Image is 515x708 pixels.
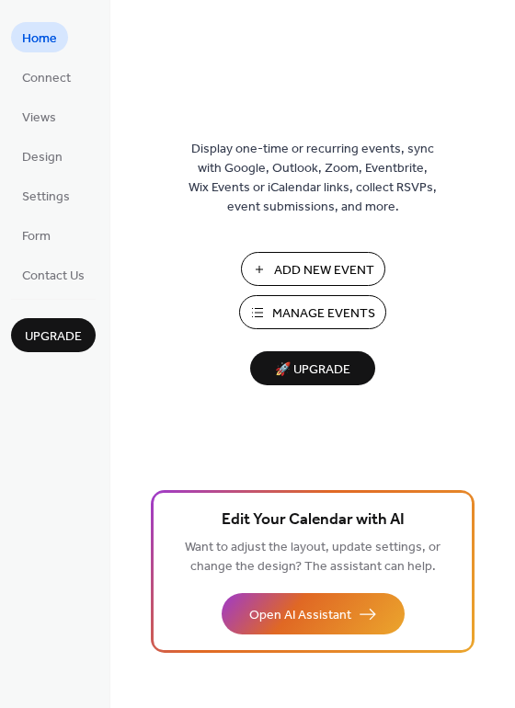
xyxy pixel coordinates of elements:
[249,606,351,625] span: Open AI Assistant
[261,358,364,383] span: 🚀 Upgrade
[22,267,85,286] span: Contact Us
[22,188,70,207] span: Settings
[11,62,82,92] a: Connect
[239,295,386,329] button: Manage Events
[22,29,57,49] span: Home
[189,140,437,217] span: Display one-time or recurring events, sync with Google, Outlook, Zoom, Eventbrite, Wix Events or ...
[11,259,96,290] a: Contact Us
[274,261,374,280] span: Add New Event
[25,327,82,347] span: Upgrade
[222,593,405,634] button: Open AI Assistant
[11,141,74,171] a: Design
[22,108,56,128] span: Views
[11,101,67,131] a: Views
[185,535,441,579] span: Want to adjust the layout, update settings, or change the design? The assistant can help.
[241,252,385,286] button: Add New Event
[272,304,375,324] span: Manage Events
[22,69,71,88] span: Connect
[22,148,63,167] span: Design
[250,351,375,385] button: 🚀 Upgrade
[11,318,96,352] button: Upgrade
[222,508,405,533] span: Edit Your Calendar with AI
[11,22,68,52] a: Home
[11,180,81,211] a: Settings
[22,227,51,246] span: Form
[11,220,62,250] a: Form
